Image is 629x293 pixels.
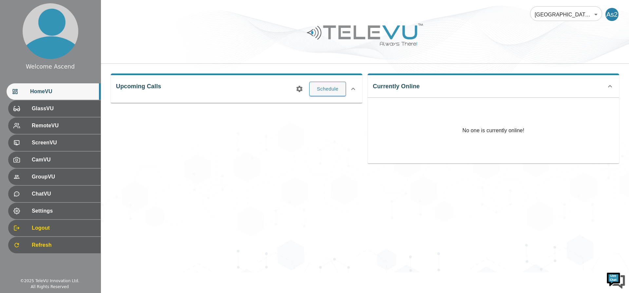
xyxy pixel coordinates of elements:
[32,156,95,164] span: CamVU
[462,98,524,163] p: No one is currently online!
[8,152,101,168] div: CamVU
[32,207,95,215] span: Settings
[32,224,95,232] span: Logout
[8,203,101,219] div: Settings
[8,186,101,202] div: ChatVU
[306,21,424,48] img: Logo
[26,62,75,71] div: Welcome Ascend
[8,237,101,253] div: Refresh
[32,190,95,198] span: ChatVU
[31,284,69,290] div: All Rights Reserved
[32,122,95,130] span: RemoteVU
[23,3,78,59] img: profile.png
[606,270,626,290] img: Chat Widget
[605,8,619,21] div: As2
[8,100,101,117] div: GlassVU
[530,5,602,24] div: [GEOGRAPHIC_DATA] At Home
[30,88,95,95] span: HomeVU
[32,241,95,249] span: Refresh
[8,135,101,151] div: ScreenVU
[309,82,346,96] button: Schedule
[20,278,79,284] div: © 2025 TeleVU Innovation Ltd.
[7,83,101,100] div: HomeVU
[32,139,95,147] span: ScreenVU
[8,117,101,134] div: RemoteVU
[32,173,95,181] span: GroupVU
[8,220,101,236] div: Logout
[32,105,95,113] span: GlassVU
[8,169,101,185] div: GroupVU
